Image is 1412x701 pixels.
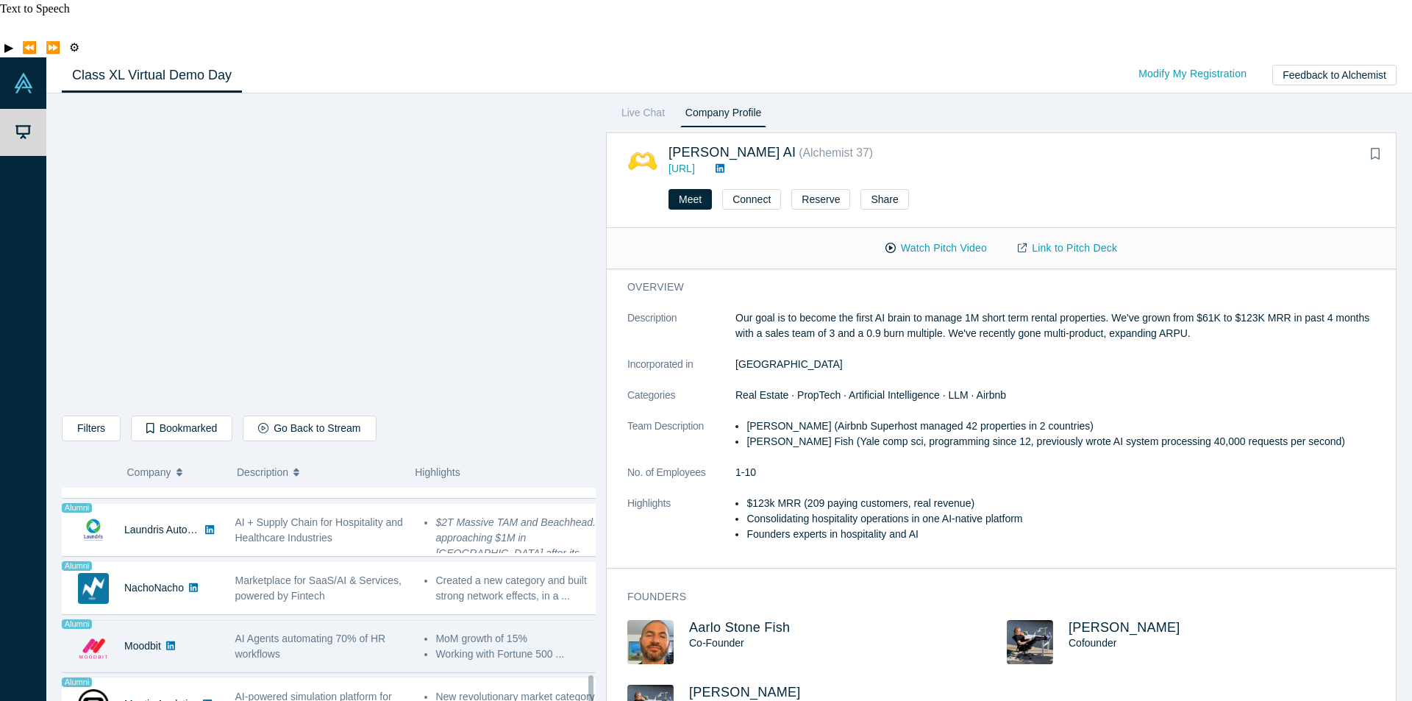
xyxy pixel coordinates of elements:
img: Besty AI's Logo [627,144,658,175]
dt: Description [627,310,735,357]
li: $123k MRR (209 paying customers, real revenue) [746,496,1386,511]
p: Our goal is to become the first AI brain to manage 1M short term rental properties. We've grown f... [735,310,1386,341]
span: AI Agents automating 70% of HR workflows [235,633,386,660]
span: Company [127,457,171,488]
button: Meet [668,189,712,210]
a: NachoNacho [124,582,184,594]
dt: Incorporated in [627,357,735,388]
button: Connect [722,189,781,210]
em: $2T Massive TAM and Beachhead. approaching $1M in [GEOGRAPHIC_DATA] after its ... [435,516,596,559]
a: [URL] [668,163,695,174]
span: Alumni [62,677,92,687]
img: NachoNacho's Logo [78,573,109,604]
li: MoM growth of 15% [435,631,598,647]
span: Cofounder [1069,637,1116,649]
span: Marketplace for SaaS/AI & Services, powered by Fintech [235,574,402,602]
button: Settings [65,38,84,57]
span: Alumni [62,561,92,571]
span: Alumni [62,619,92,629]
a: Modify My Registration [1123,61,1262,87]
li: Founders experts in hospitality and AI [746,527,1386,542]
img: Laundris Autonomous Inventory Management's Logo [78,515,109,546]
dt: Highlights [627,496,735,558]
li: Working with Fortune 500 ... [435,647,598,662]
dt: Team Description [627,419,735,465]
button: Reserve [791,189,850,210]
a: Laundris Autonomous Inventory Management [124,524,332,535]
a: Link to Pitch Deck [1002,235,1133,261]
img: Aarlo Stone Fish's Profile Image [627,620,674,664]
h3: Founders [627,589,1366,605]
a: [PERSON_NAME] [1069,620,1180,635]
iframe: Zeehub AI [63,105,595,405]
dd: 1-10 [735,465,1386,480]
span: AI + Supply Chain for Hospitality and Healthcare Industries [235,516,403,544]
dd: [GEOGRAPHIC_DATA] [735,357,1386,372]
li: Created a new category and built strong network effects, in a ... [435,573,598,604]
button: Filters [62,416,121,441]
span: Description [237,457,288,488]
li: [PERSON_NAME] (Airbnb Superhost managed 42 properties in 2 countries) [746,419,1386,434]
button: Company [127,457,222,488]
button: Feedback to Alchemist [1272,65,1397,85]
button: Forward [41,38,65,57]
small: ( Alchemist 37 ) [799,146,873,159]
button: Previous [18,38,41,57]
button: Share [860,189,908,210]
a: Class XL Virtual Demo Day [62,58,242,93]
a: Live Chat [616,104,670,127]
span: Highlights [415,466,460,478]
button: Bookmarked [131,416,232,441]
img: Sam Dundas's Profile Image [1007,620,1053,664]
button: Watch Pitch Video [870,235,1002,261]
a: Moodbit [124,640,161,652]
img: Alchemist Vault Logo [13,73,34,93]
li: [PERSON_NAME] Fish (Yale comp sci, programming since 12, previously wrote AI system processing 40... [746,434,1386,449]
button: Go Back to Stream [243,416,376,441]
button: Bookmark [1365,144,1386,165]
span: Co-Founder [689,637,744,649]
dt: No. of Employees [627,465,735,496]
button: Description [237,457,399,488]
a: [PERSON_NAME] [689,685,801,700]
span: Real Estate · PropTech · Artificial Intelligence · LLM · Airbnb [735,389,1006,401]
img: Moodbit's Logo [78,631,109,662]
li: Consolidating hospitality operations in one AI-native platform [746,511,1386,527]
a: [PERSON_NAME] AI [668,145,796,160]
span: Alumni [62,503,92,513]
a: Aarlo Stone Fish [689,620,790,635]
dt: Categories [627,388,735,419]
h3: overview [627,280,1366,295]
a: Company Profile [680,104,766,127]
